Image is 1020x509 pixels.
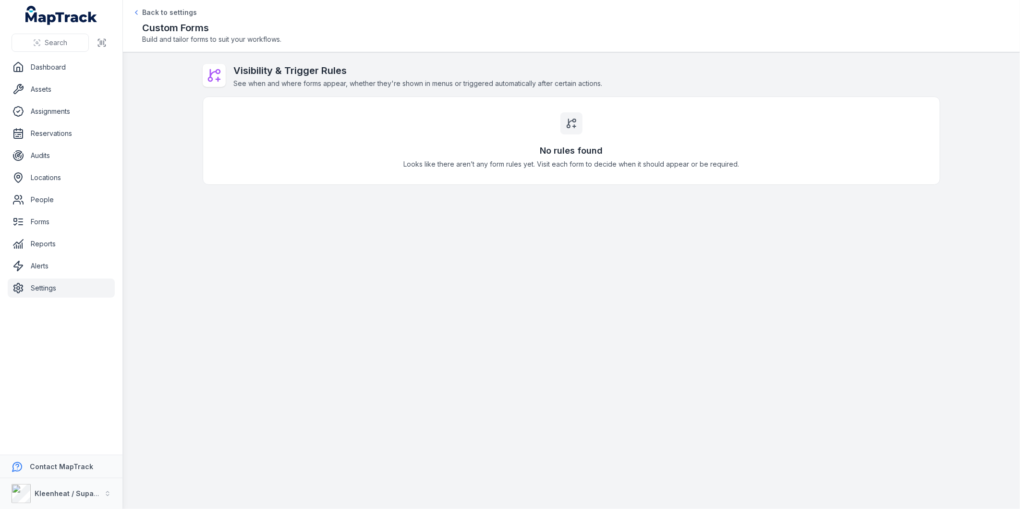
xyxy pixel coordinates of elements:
button: Search [12,34,89,52]
a: Back to settings [133,8,197,17]
span: Looks like there aren’t any form rules yet. Visit each form to decide when it should appear or be... [404,159,740,169]
h2: Visibility & Trigger Rules [233,64,602,77]
a: Audits [8,146,115,165]
span: Back to settings [142,8,197,17]
span: See when and where forms appear, whether they're shown in menus or triggered automatically after ... [233,79,602,87]
a: Alerts [8,256,115,276]
a: Dashboard [8,58,115,77]
a: Locations [8,168,115,187]
h3: No rules found [540,144,603,158]
strong: Kleenheat / Supagas [35,489,106,497]
span: Build and tailor forms to suit your workflows. [142,35,1001,44]
strong: Contact MapTrack [30,462,93,471]
a: MapTrack [25,6,97,25]
a: Assignments [8,102,115,121]
h2: Custom Forms [142,21,1001,35]
a: Assets [8,80,115,99]
a: Reservations [8,124,115,143]
a: Reports [8,234,115,254]
a: Settings [8,279,115,298]
a: Forms [8,212,115,231]
span: Search [45,38,67,48]
a: People [8,190,115,209]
